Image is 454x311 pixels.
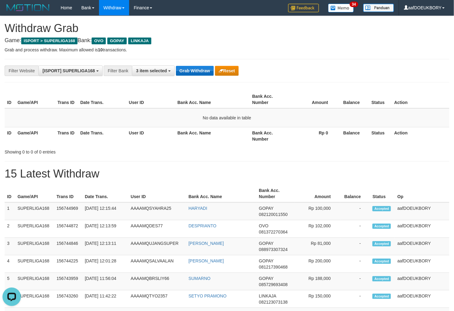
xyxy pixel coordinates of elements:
td: aafDOEUKBORY [395,238,449,255]
th: User ID [126,91,175,108]
img: panduan.png [363,4,394,12]
span: Accepted [372,224,391,229]
td: aafDOEUKBORY [395,220,449,238]
th: Action [392,91,449,108]
th: Balance [337,91,369,108]
td: - [340,202,370,220]
a: HARYADI [189,206,207,211]
span: Copy 081217390468 to clipboard [259,265,288,269]
th: Amount [295,185,340,202]
td: SUPERLIGA168 [15,220,54,238]
td: - [340,220,370,238]
td: AAAAMQSYAHRA25 [128,202,186,220]
th: Bank Acc. Number [250,91,290,108]
span: Copy 085729693408 to clipboard [259,282,288,287]
td: SUPERLIGA168 [15,238,54,255]
span: Copy 082120011550 to clipboard [259,212,288,217]
td: Rp 188,000 [295,273,340,290]
th: Action [392,127,449,145]
th: Trans ID [55,91,78,108]
th: Bank Acc. Name [186,185,257,202]
td: 4 [5,255,15,273]
td: [DATE] 12:01:28 [82,255,128,273]
button: Open LiveChat chat widget [2,2,21,21]
span: Copy 088973307324 to clipboard [259,247,288,252]
span: LINKAJA [128,38,151,44]
td: No data available in table [5,108,449,127]
td: 2 [5,220,15,238]
th: Status [370,185,395,202]
th: ID [5,91,15,108]
span: Accepted [372,294,391,299]
th: Game/API [15,185,54,202]
td: - [340,290,370,308]
span: 3 item selected [136,68,167,73]
th: User ID [128,185,186,202]
h1: Withdraw Grab [5,22,449,34]
td: 156743959 [54,273,82,290]
td: 5 [5,273,15,290]
td: 156744846 [54,238,82,255]
td: 156744969 [54,202,82,220]
a: [PERSON_NAME] [189,258,224,263]
th: Balance [340,185,370,202]
th: Trans ID [54,185,82,202]
td: [DATE] 12:13:11 [82,238,128,255]
div: Filter Website [5,66,38,76]
span: OVO [92,38,106,44]
th: Bank Acc. Number [250,127,290,145]
td: aafDOEUKBORY [395,273,449,290]
h1: 15 Latest Withdraw [5,168,449,180]
td: Rp 102,000 [295,220,340,238]
th: Status [369,91,392,108]
span: GOPAY [259,276,273,281]
span: Accepted [372,241,391,246]
th: Game/API [15,91,55,108]
h4: Game: Bank: [5,38,449,44]
div: Showing 0 to 0 of 0 entries [5,146,185,155]
strong: 10 [98,47,103,52]
img: Button%20Memo.svg [328,4,354,12]
td: AAAAMQUJANGSUPER [128,238,186,255]
span: Copy 082123073138 to clipboard [259,300,288,305]
td: aafDOEUKBORY [395,255,449,273]
th: Balance [337,127,369,145]
span: 34 [350,2,358,7]
th: Bank Acc. Name [175,127,250,145]
th: Game/API [15,127,55,145]
th: Rp 0 [290,127,337,145]
td: - [340,273,370,290]
button: 3 item selected [132,66,174,76]
td: SUPERLIGA168 [15,273,54,290]
span: Accepted [372,206,391,211]
td: AAAAMQTYO2357 [128,290,186,308]
th: Bank Acc. Number [257,185,295,202]
td: Rp 200,000 [295,255,340,273]
th: Date Trans. [82,185,128,202]
th: User ID [126,127,175,145]
th: Date Trans. [78,91,126,108]
td: AAAAMQBRSLIY66 [128,273,186,290]
td: 156744225 [54,255,82,273]
td: 156743260 [54,290,82,308]
th: Trans ID [55,127,78,145]
th: Date Trans. [78,127,126,145]
td: - [340,238,370,255]
th: ID [5,127,15,145]
td: [DATE] 11:42:22 [82,290,128,308]
td: AAAAMQDES77 [128,220,186,238]
td: 3 [5,238,15,255]
td: Rp 81,000 [295,238,340,255]
td: SUPERLIGA168 [15,290,54,308]
td: - [340,255,370,273]
span: GOPAY [259,206,273,211]
a: DESPRIANTO [189,223,217,228]
span: LINKAJA [259,293,276,298]
td: 156744872 [54,220,82,238]
span: Accepted [372,276,391,281]
a: [PERSON_NAME] [189,241,224,246]
td: SUPERLIGA168 [15,255,54,273]
th: Bank Acc. Name [175,91,250,108]
span: GOPAY [107,38,127,44]
td: 1 [5,202,15,220]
